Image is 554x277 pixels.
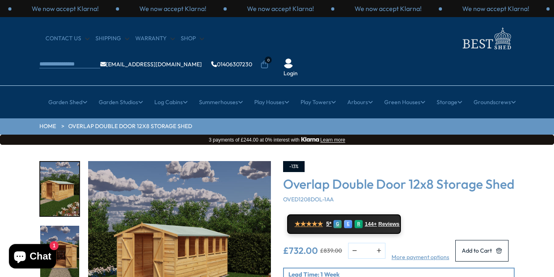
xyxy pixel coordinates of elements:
[320,248,342,253] del: £839.00
[135,35,175,43] a: Warranty
[68,122,192,131] a: Overlap Double Door 12x8 Storage Shed
[39,122,56,131] a: HOME
[199,92,243,112] a: Summerhouses
[265,57,272,63] span: 0
[384,92,425,112] a: Green Houses
[99,92,143,112] a: Garden Studios
[379,221,400,227] span: Reviews
[462,4,529,13] p: We now accept Klarna!
[334,4,442,13] div: 3 / 3
[11,4,119,13] div: 3 / 3
[283,176,515,192] h3: Overlap Double Door 12x8 Storage Shed
[100,61,202,67] a: [EMAIL_ADDRESS][DOMAIN_NAME]
[283,196,334,203] span: OVED1208DOL-1AA
[45,35,89,43] a: CONTACT US
[355,4,422,13] p: We now accept Klarna!
[355,220,363,228] div: R
[40,162,79,216] img: OverlapValueDDOORAPEX_WINS_12X8_GARDEN_RHOPEN_200x200.jpg
[211,61,252,67] a: 01406307230
[260,61,268,69] a: 0
[6,244,58,270] inbox-online-store-chat: Shopify online store chat
[455,240,509,262] button: Add to Cart
[283,161,305,172] div: -13%
[344,220,352,228] div: E
[95,35,129,43] a: Shipping
[247,4,314,13] p: We now accept Klarna!
[347,92,373,112] a: Arbours
[283,70,298,78] a: Login
[181,35,204,43] a: Shop
[287,214,401,234] a: ★★★★★ 5* G E R 144+ Reviews
[154,92,188,112] a: Log Cabins
[48,92,87,112] a: Garden Shed
[254,92,289,112] a: Play Houses
[333,220,342,228] div: G
[392,253,449,262] a: More payment options
[39,161,80,217] div: 1 / 23
[294,220,323,228] span: ★★★★★
[283,59,293,68] img: User Icon
[365,221,377,227] span: 144+
[227,4,334,13] div: 2 / 3
[139,4,206,13] p: We now accept Klarna!
[474,92,516,112] a: Groundscrews
[437,92,462,112] a: Storage
[119,4,227,13] div: 1 / 3
[458,25,515,52] img: logo
[301,92,336,112] a: Play Towers
[462,248,492,253] span: Add to Cart
[283,246,318,255] ins: £732.00
[32,4,99,13] p: We now accept Klarna!
[442,4,550,13] div: 1 / 3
